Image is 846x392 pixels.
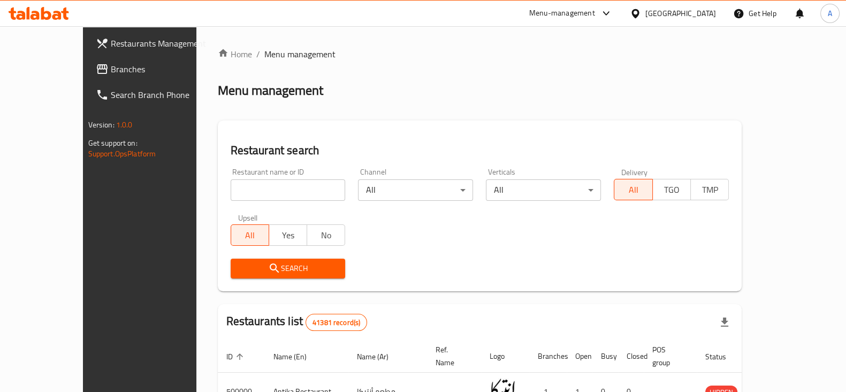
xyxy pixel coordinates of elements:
[269,224,307,246] button: Yes
[264,48,336,61] span: Menu management
[705,350,740,363] span: Status
[231,179,346,201] input: Search for restaurant name or ID..
[88,136,138,150] span: Get support on:
[235,228,265,243] span: All
[231,142,729,159] h2: Restaurant search
[652,179,691,200] button: TGO
[111,63,216,76] span: Branches
[218,48,252,61] a: Home
[712,310,737,335] div: Export file
[87,31,224,56] a: Restaurants Management
[218,48,742,61] nav: breadcrumb
[231,224,269,246] button: All
[828,7,832,19] span: A
[306,314,367,331] div: Total records count
[307,224,345,246] button: No
[238,214,258,221] label: Upsell
[306,318,367,328] span: 41381 record(s)
[621,168,648,176] label: Delivery
[273,350,321,363] span: Name (En)
[358,179,473,201] div: All
[226,350,247,363] span: ID
[652,343,684,369] span: POS group
[618,340,644,373] th: Closed
[311,228,341,243] span: No
[87,56,224,82] a: Branches
[111,88,216,101] span: Search Branch Phone
[619,182,648,198] span: All
[645,7,716,19] div: [GEOGRAPHIC_DATA]
[88,147,156,161] a: Support.OpsPlatform
[226,313,368,331] h2: Restaurants list
[529,7,595,20] div: Menu-management
[690,179,729,200] button: TMP
[87,82,224,108] a: Search Branch Phone
[88,118,115,132] span: Version:
[481,340,529,373] th: Logo
[357,350,402,363] span: Name (Ar)
[486,179,601,201] div: All
[111,37,216,50] span: Restaurants Management
[231,259,346,278] button: Search
[436,343,468,369] span: Ref. Name
[567,340,592,373] th: Open
[695,182,725,198] span: TMP
[273,228,303,243] span: Yes
[657,182,687,198] span: TGO
[218,82,323,99] h2: Menu management
[256,48,260,61] li: /
[614,179,652,200] button: All
[529,340,567,373] th: Branches
[239,262,337,275] span: Search
[592,340,618,373] th: Busy
[116,118,133,132] span: 1.0.0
